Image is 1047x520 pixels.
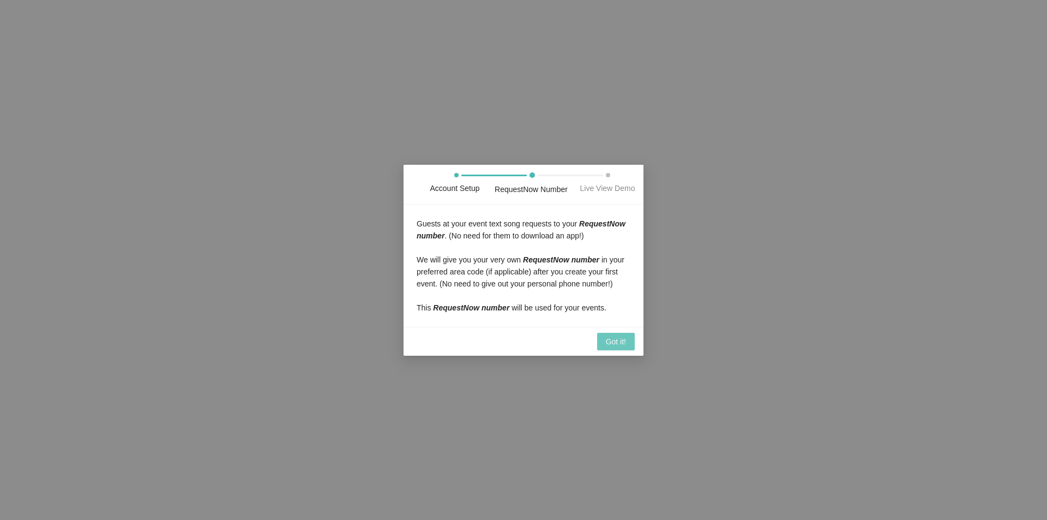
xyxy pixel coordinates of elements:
i: RequestNow number [417,219,625,240]
div: Account Setup [430,182,479,194]
span: We will give you your very own in your preferred area code (if applicable) after you create your ... [417,255,624,312]
div: RequestNow Number [495,183,568,195]
i: RequestNow number [433,303,509,312]
div: Live View Demo [580,182,635,194]
i: RequestNow number [523,255,599,264]
span: Guests at your event text song requests to your . (No need for them to download an app!) [417,219,625,240]
span: Got it! [606,336,626,348]
button: Got it! [597,333,635,350]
